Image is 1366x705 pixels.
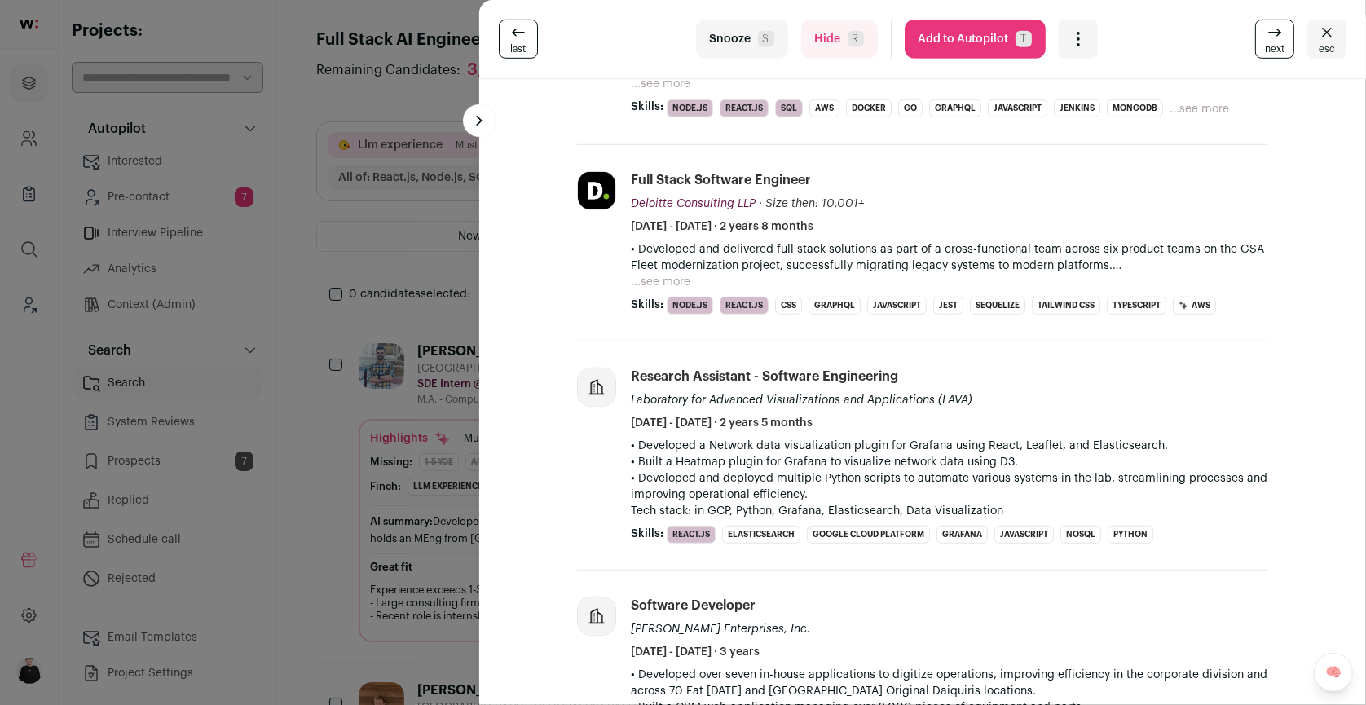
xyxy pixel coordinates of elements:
[631,218,813,235] span: [DATE] - [DATE] · 2 years 8 months
[722,526,800,544] li: Elasticsearch
[775,297,802,315] li: CSS
[511,42,527,55] span: last
[631,274,690,290] button: ...see more
[759,198,864,209] span: · Size then: 10,001+
[1108,526,1153,544] li: Python
[1314,653,1353,692] a: 🧠
[631,667,1268,699] p: • Developed over seven in-house applications to digitize operations, improving efficiency in the ...
[775,99,803,117] li: SQL
[1107,297,1166,315] li: TypeScript
[936,526,988,544] li: Grafana
[578,597,615,635] img: company-logo-placeholder-414d4e2ec0e2ddebbe968bf319fdfe5acfe0c9b87f798d344e800bc9a89632a0.png
[631,198,756,209] span: Deloitte Consulting LLP
[631,526,663,542] span: Skills:
[720,99,769,117] li: React.js
[1255,20,1294,59] a: next
[631,368,898,386] div: Research Assistant - Software Engineering
[933,297,963,315] li: Jest
[1032,297,1100,315] li: Tailwind CSS
[631,415,813,431] span: [DATE] - [DATE] · 2 years 5 months
[667,99,713,117] li: Node.js
[801,20,878,59] button: HideR
[970,297,1025,315] li: Sequelize
[1319,42,1335,55] span: esc
[631,597,756,615] div: Software Developer
[1059,20,1098,59] button: Open dropdown
[631,99,663,115] span: Skills:
[631,438,1268,454] p: • Developed a Network data visualization plugin for Grafana using React, Leaflet, and Elasticsearch.
[1107,99,1163,117] li: MongoDB
[631,297,663,313] span: Skills:
[631,623,810,635] span: [PERSON_NAME] Enterprises, Inc.
[867,297,927,315] li: JavaScript
[631,454,1268,470] p: • Built a Heatmap plugin for Grafana to visualize network data using D3.
[1054,99,1100,117] li: Jenkins
[720,297,769,315] li: React.js
[578,172,615,209] img: 27fa184003d0165a042a886a338693534b4a76d88fb59c111033c4f049219455.jpg
[631,644,760,660] span: [DATE] - [DATE] · 3 years
[848,31,864,47] span: R
[499,20,538,59] a: last
[631,76,690,92] button: ...see more
[1173,297,1216,315] li: AWS
[667,526,716,544] li: React.js
[578,368,615,406] img: company-logo-placeholder-414d4e2ec0e2ddebbe968bf319fdfe5acfe0c9b87f798d344e800bc9a89632a0.png
[1170,101,1229,117] button: ...see more
[696,20,788,59] button: SnoozeS
[905,20,1046,59] button: Add to AutopilotT
[631,171,811,189] div: Full Stack Software Engineer
[631,394,972,406] span: Laboratory for Advanced Visualizations and Applications (LAVA)
[809,99,839,117] li: AWS
[1016,31,1032,47] span: T
[929,99,981,117] li: GraphQL
[758,31,774,47] span: S
[1060,526,1101,544] li: NoSQL
[898,99,923,117] li: Go
[667,297,713,315] li: Node.js
[846,99,892,117] li: Docker
[988,99,1047,117] li: JavaScript
[807,526,930,544] li: Google Cloud Platform
[809,297,861,315] li: GraphQL
[1265,42,1284,55] span: next
[631,470,1268,519] p: • Developed and deployed multiple Python scripts to automate various systems in the lab, streamli...
[631,241,1268,274] p: • Developed and delivered full stack solutions as part of a cross-functional team across six prod...
[1307,20,1346,59] button: Close
[994,526,1054,544] li: JavaScript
